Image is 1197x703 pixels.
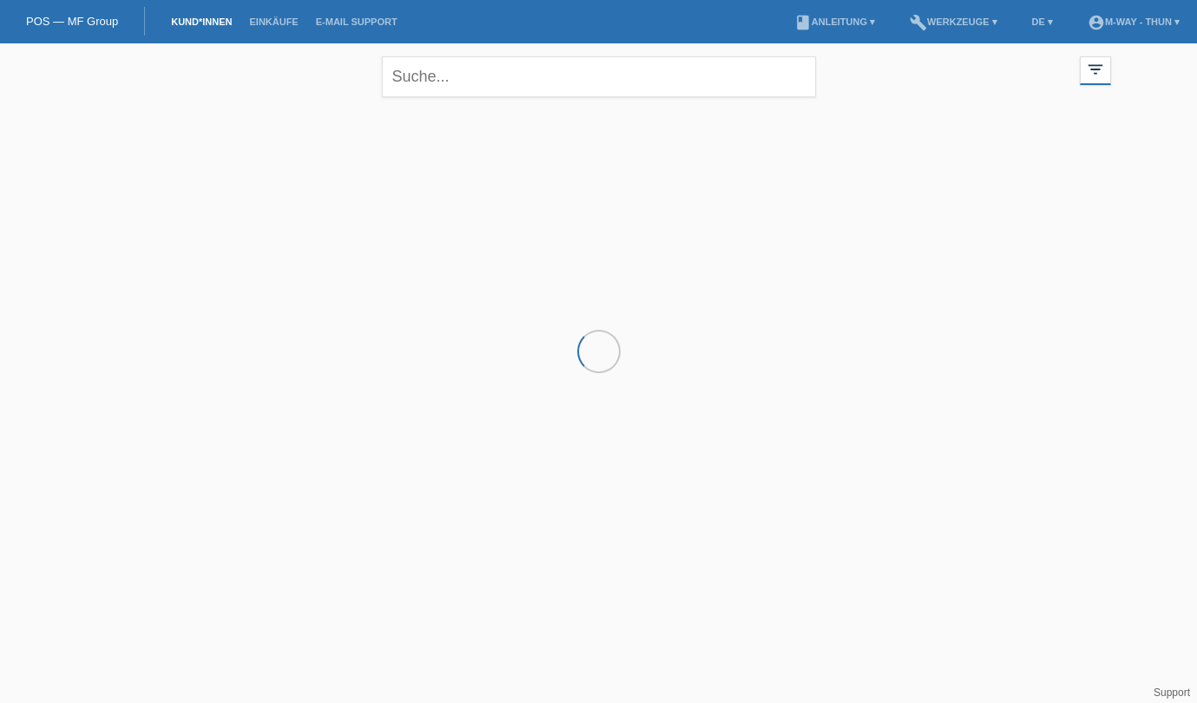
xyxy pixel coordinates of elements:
[307,16,406,27] a: E-Mail Support
[910,14,927,31] i: build
[1088,14,1105,31] i: account_circle
[240,16,306,27] a: Einkäufe
[786,16,884,27] a: bookAnleitung ▾
[1086,60,1105,79] i: filter_list
[1079,16,1188,27] a: account_circlem-way - Thun ▾
[1023,16,1062,27] a: DE ▾
[382,56,816,97] input: Suche...
[794,14,812,31] i: book
[901,16,1006,27] a: buildWerkzeuge ▾
[1154,687,1190,699] a: Support
[26,15,118,28] a: POS — MF Group
[162,16,240,27] a: Kund*innen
